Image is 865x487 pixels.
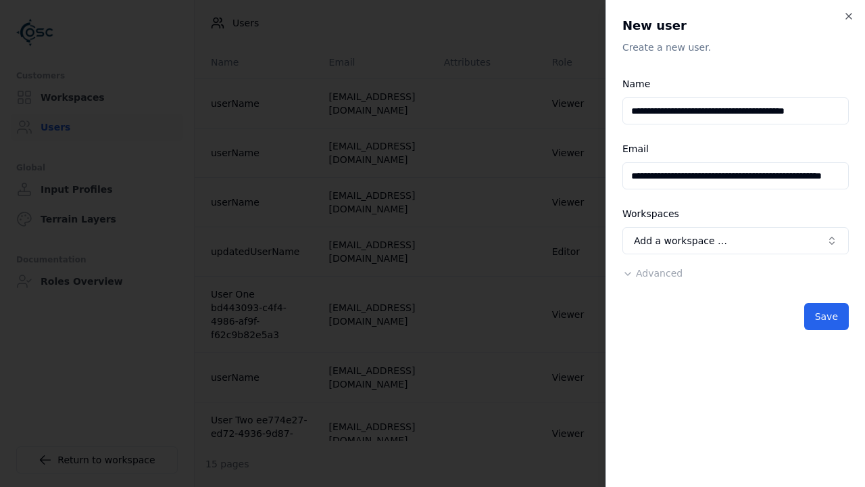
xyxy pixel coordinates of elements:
[622,41,849,54] p: Create a new user.
[804,303,849,330] button: Save
[622,266,683,280] button: Advanced
[622,78,650,89] label: Name
[634,234,727,248] span: Add a workspace …
[622,16,849,35] h2: New user
[622,143,649,154] label: Email
[622,208,679,219] label: Workspaces
[636,268,683,279] span: Advanced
